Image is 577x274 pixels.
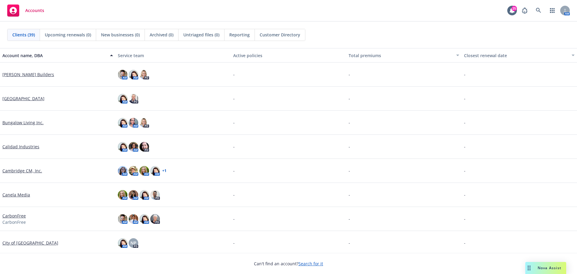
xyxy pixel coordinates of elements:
[2,143,39,150] a: Calidad Industries
[150,32,173,38] span: Archived (0)
[129,118,138,128] img: photo
[229,32,250,38] span: Reporting
[233,216,235,222] span: -
[233,71,235,78] span: -
[129,70,138,79] img: photo
[139,70,149,79] img: photo
[349,71,350,78] span: -
[254,260,323,267] span: Can't find an account?
[519,5,531,17] a: Report a Bug
[2,168,42,174] a: Cambridge CM, Inc.
[233,168,235,174] span: -
[349,95,350,102] span: -
[525,262,566,274] button: Nova Assist
[129,166,138,176] img: photo
[130,240,136,246] span: NP
[139,190,149,200] img: photo
[464,119,466,126] span: -
[150,214,160,224] img: photo
[118,118,127,128] img: photo
[464,240,466,246] span: -
[233,95,235,102] span: -
[118,70,127,79] img: photo
[25,8,44,13] span: Accounts
[129,142,138,152] img: photo
[233,52,344,59] div: Active policies
[45,32,91,38] span: Upcoming renewals (0)
[260,32,300,38] span: Customer Directory
[464,71,466,78] span: -
[129,94,138,103] img: photo
[464,143,466,150] span: -
[233,143,235,150] span: -
[349,240,350,246] span: -
[2,52,106,59] div: Account name, DBA
[139,142,149,152] img: photo
[464,52,568,59] div: Closest renewal date
[129,214,138,224] img: photo
[349,168,350,174] span: -
[2,213,26,219] a: CarbonFree
[139,166,149,176] img: photo
[118,214,127,224] img: photo
[162,169,166,173] a: + 1
[538,265,561,270] span: Nova Assist
[150,190,160,200] img: photo
[118,52,228,59] div: Service team
[2,219,26,225] span: CarbonFree
[139,214,149,224] img: photo
[2,119,44,126] a: Bungalow Living Inc.
[349,119,350,126] span: -
[233,240,235,246] span: -
[12,32,35,38] span: Clients (39)
[349,52,453,59] div: Total premiums
[2,95,44,102] a: [GEOGRAPHIC_DATA]
[115,48,231,63] button: Service team
[346,48,462,63] button: Total premiums
[183,32,219,38] span: Untriaged files (0)
[118,142,127,152] img: photo
[118,238,127,248] img: photo
[231,48,346,63] button: Active policies
[464,168,466,174] span: -
[464,192,466,198] span: -
[101,32,140,38] span: New businesses (0)
[546,5,558,17] a: Switch app
[349,216,350,222] span: -
[2,240,58,246] a: City of [GEOGRAPHIC_DATA]
[118,166,127,176] img: photo
[298,261,323,266] a: Search for it
[139,118,149,128] img: photo
[464,216,466,222] span: -
[525,262,533,274] div: Drag to move
[533,5,545,17] a: Search
[511,6,517,11] div: 25
[233,192,235,198] span: -
[349,192,350,198] span: -
[5,2,47,19] a: Accounts
[118,94,127,103] img: photo
[464,95,466,102] span: -
[2,71,54,78] a: [PERSON_NAME] Builders
[129,190,138,200] img: photo
[349,143,350,150] span: -
[233,119,235,126] span: -
[150,166,160,176] img: photo
[118,190,127,200] img: photo
[2,192,30,198] a: Canela Media
[462,48,577,63] button: Closest renewal date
